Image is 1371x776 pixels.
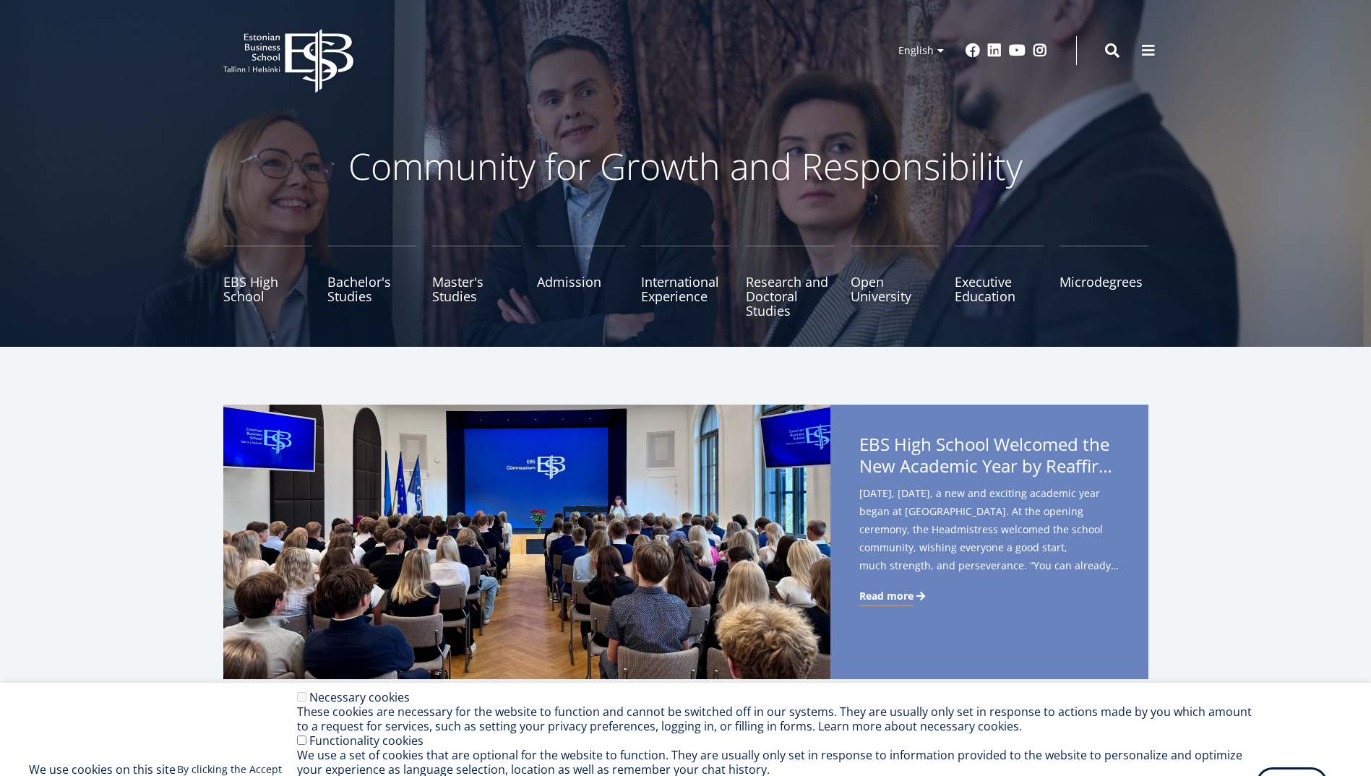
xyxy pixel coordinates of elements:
span: New Academic Year by Reaffirming Its Core Values [859,455,1119,477]
a: Bachelor's Studies [327,246,416,318]
label: Functionality cookies [309,733,424,749]
a: Facebook [966,43,980,58]
a: EBS High School [223,246,312,318]
p: Community for Growth and Responsibility [303,145,1069,188]
a: Read more [859,589,928,603]
span: EBS High School Welcomed the [859,434,1119,481]
a: Executive Education [955,246,1044,318]
span: [DATE], [DATE], a new and exciting academic year began at [GEOGRAPHIC_DATA]. At the opening cerem... [859,484,1119,579]
img: a [223,405,830,679]
a: Research and Doctoral Studies [746,246,835,318]
div: These cookies are necessary for the website to function and cannot be switched off in our systems... [297,704,1256,733]
span: much strength, and perseverance. “You can already feel the autumn in the air – and in a way it’s ... [859,556,1119,574]
span: Read more [859,589,914,603]
a: Open University [851,246,940,318]
a: Master's Studies [432,246,521,318]
a: International Experience [641,246,730,318]
label: Necessary cookies [309,689,410,705]
a: Microdegrees [1060,246,1148,318]
a: Youtube [1009,43,1026,58]
a: Linkedin [987,43,1002,58]
a: Instagram [1033,43,1047,58]
a: Admission [537,246,626,318]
